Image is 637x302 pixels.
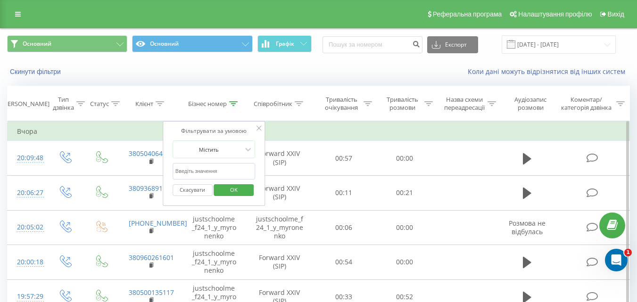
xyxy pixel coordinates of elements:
[468,67,630,76] a: Коли дані можуть відрізнятися вiд інших систем
[559,96,614,112] div: Коментар/категорія дзвінка
[383,96,422,112] div: Тривалість розмови
[374,175,435,210] td: 00:21
[246,175,314,210] td: Forward XXIV (SIP)
[135,100,153,108] div: Клієнт
[221,182,247,197] span: OK
[314,210,374,245] td: 00:06
[23,40,51,48] span: Основний
[374,141,435,176] td: 00:00
[509,219,546,236] span: Розмова не відбулась
[608,10,624,18] span: Вихід
[17,149,37,167] div: 20:09:48
[314,175,374,210] td: 00:11
[17,253,37,271] div: 20:00:18
[129,253,174,262] a: 380960261601
[254,100,292,108] div: Співробітник
[129,219,187,228] a: [PHONE_NUMBER]
[7,67,66,76] button: Скинути фільтри
[257,35,312,52] button: Графік
[7,35,127,52] button: Основний
[129,149,174,158] a: 380504064166
[2,100,50,108] div: [PERSON_NAME]
[182,245,246,280] td: justschoolme_f24_1_y_myronenko
[433,10,502,18] span: Реферальна програма
[605,249,628,271] iframe: Intercom live chat
[132,35,252,52] button: Основний
[374,210,435,245] td: 00:00
[246,141,314,176] td: Forward XXIV (SIP)
[374,245,435,280] td: 00:00
[507,96,554,112] div: Аудіозапис розмови
[246,245,314,280] td: Forward XXIV (SIP)
[90,100,109,108] div: Статус
[214,184,254,196] button: OK
[129,184,174,193] a: 380936891526
[129,288,174,297] a: 380500135117
[17,184,37,202] div: 20:06:27
[323,36,422,53] input: Пошук за номером
[444,96,485,112] div: Назва схеми переадресації
[8,122,630,141] td: Вчора
[518,10,592,18] span: Налаштування профілю
[173,126,256,136] div: Фільтрувати за умовою
[314,141,374,176] td: 00:57
[624,249,632,256] span: 1
[322,96,361,112] div: Тривалість очікування
[182,210,246,245] td: justschoolme_f24_1_y_myronenko
[246,210,314,245] td: justschoolme_f24_1_y_myronenko
[173,184,213,196] button: Скасувати
[276,41,294,47] span: Графік
[188,100,227,108] div: Бізнес номер
[427,36,478,53] button: Експорт
[53,96,74,112] div: Тип дзвінка
[173,163,256,180] input: Введіть значення
[17,218,37,237] div: 20:05:02
[314,245,374,280] td: 00:54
